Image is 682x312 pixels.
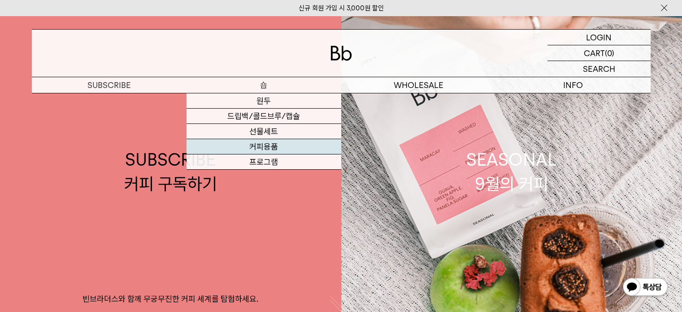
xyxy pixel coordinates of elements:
[187,154,341,170] a: 프로그램
[124,148,217,195] div: SUBSCRIBE 커피 구독하기
[466,148,557,195] div: SEASONAL 9월의 커피
[622,277,669,299] img: 카카오톡 채널 1:1 채팅 버튼
[583,61,615,77] p: SEARCH
[584,45,605,61] p: CART
[330,46,352,61] img: 로고
[341,77,496,93] p: WHOLESALE
[299,4,384,12] a: 신규 회원 가입 시 3,000원 할인
[187,124,341,139] a: 선물세트
[187,109,341,124] a: 드립백/콜드브루/캡슐
[586,30,612,45] p: LOGIN
[187,139,341,154] a: 커피용품
[605,45,614,61] p: (0)
[187,77,341,93] a: 숍
[32,77,187,93] a: SUBSCRIBE
[547,45,651,61] a: CART (0)
[496,77,651,93] p: INFO
[187,93,341,109] a: 원두
[547,30,651,45] a: LOGIN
